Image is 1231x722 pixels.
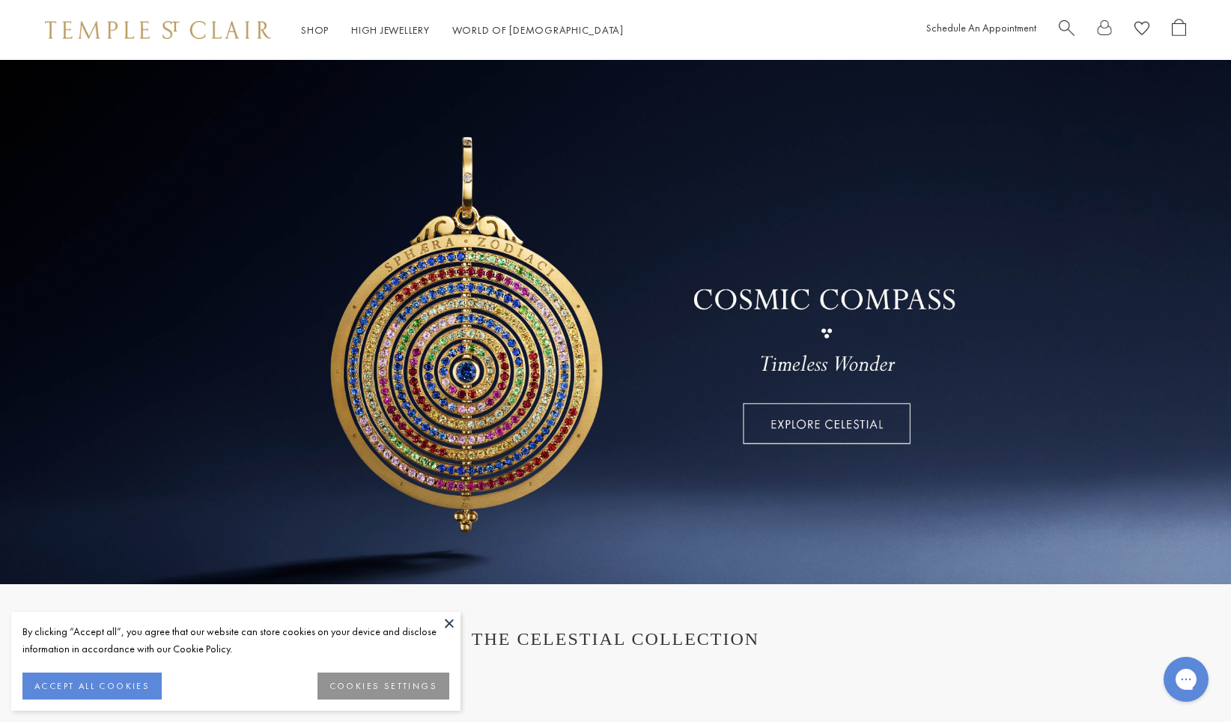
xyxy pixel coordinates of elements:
img: Temple St. Clair [45,21,271,39]
button: COOKIES SETTINGS [317,673,449,700]
a: Open Shopping Bag [1172,19,1186,42]
a: Search [1059,19,1075,42]
button: ACCEPT ALL COOKIES [22,673,162,700]
iframe: Gorgias live chat messenger [1156,652,1216,707]
nav: Main navigation [301,21,624,40]
a: Schedule An Appointment [926,21,1036,34]
a: World of [DEMOGRAPHIC_DATA]World of [DEMOGRAPHIC_DATA] [452,23,624,37]
a: High JewelleryHigh Jewellery [351,23,430,37]
div: By clicking “Accept all”, you agree that our website can store cookies on your device and disclos... [22,623,449,658]
a: View Wishlist [1134,19,1149,42]
a: ShopShop [301,23,329,37]
h1: THE CELESTIAL COLLECTION [60,629,1171,649]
